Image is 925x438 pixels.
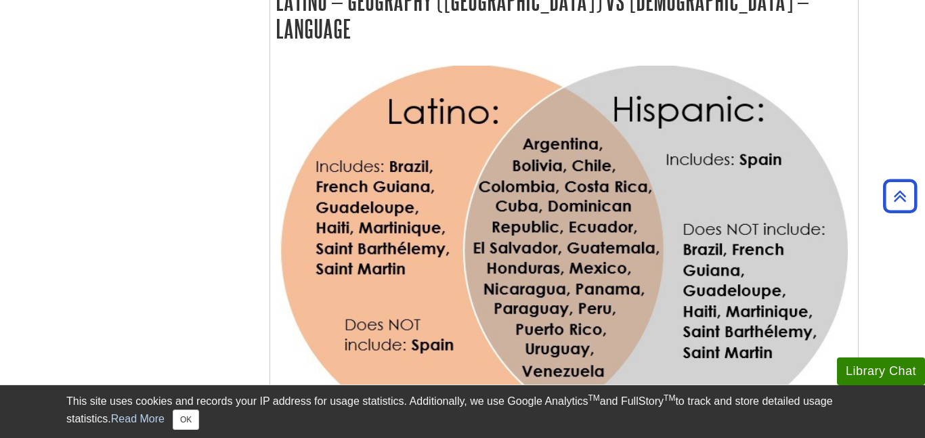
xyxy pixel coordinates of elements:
[173,410,199,430] button: Close
[878,187,922,205] a: Back to Top
[588,393,599,403] sup: TM
[837,357,925,385] button: Library Chat
[664,393,675,403] sup: TM
[66,393,859,430] div: This site uses cookies and records your IP address for usage statistics. Additionally, we use Goo...
[280,66,848,438] img: Venn Diagram: Latino vs Hispanic
[111,413,165,424] a: Read More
